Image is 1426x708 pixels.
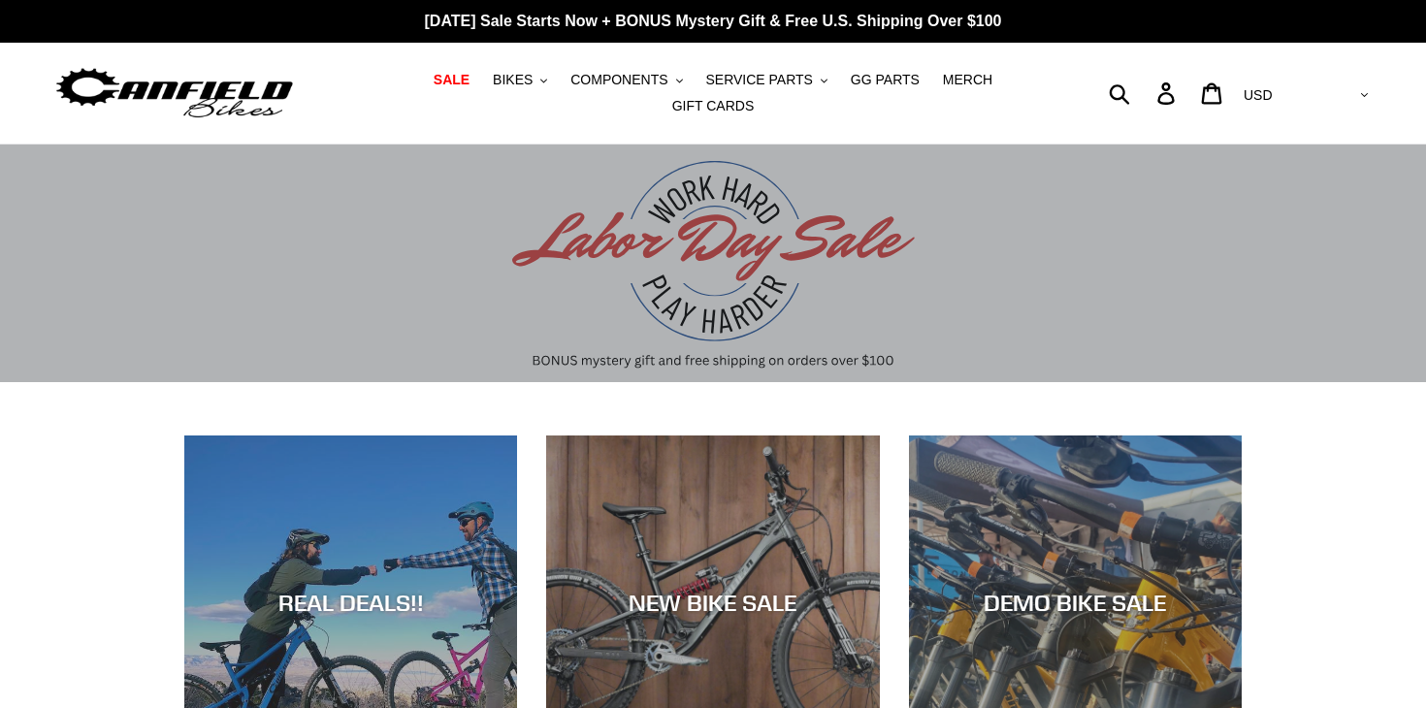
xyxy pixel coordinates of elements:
[933,67,1002,93] a: MERCH
[424,67,479,93] a: SALE
[434,72,470,88] span: SALE
[909,588,1242,616] div: DEMO BIKE SALE
[546,588,879,616] div: NEW BIKE SALE
[570,72,667,88] span: COMPONENTS
[53,63,296,124] img: Canfield Bikes
[943,72,992,88] span: MERCH
[663,93,764,119] a: GIFT CARDS
[493,72,533,88] span: BIKES
[184,588,517,616] div: REAL DEALS!!
[1119,72,1169,114] input: Search
[705,72,812,88] span: SERVICE PARTS
[851,72,920,88] span: GG PARTS
[483,67,557,93] button: BIKES
[841,67,929,93] a: GG PARTS
[561,67,692,93] button: COMPONENTS
[696,67,836,93] button: SERVICE PARTS
[672,98,755,114] span: GIFT CARDS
